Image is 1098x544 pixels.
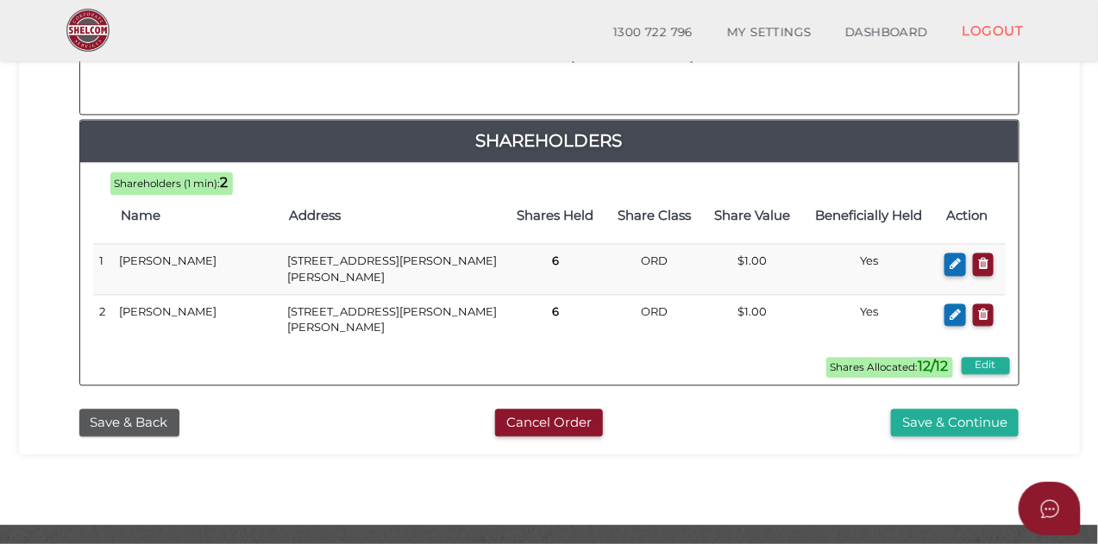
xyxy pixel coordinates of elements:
td: [STREET_ADDRESS][PERSON_NAME][PERSON_NAME] [280,295,505,345]
b: 12/12 [919,359,949,375]
b: 2 [221,175,229,191]
b: 6 [552,305,559,319]
a: DASHBOARD [828,16,945,50]
h4: Beneficially Held [809,209,929,224]
td: [PERSON_NAME] [113,295,281,345]
h4: Address [289,209,496,224]
button: Edit [962,358,1010,375]
a: MY SETTINGS [710,16,829,50]
h4: Name [122,209,273,224]
h4: Shares Held [514,209,598,224]
a: LOGOUT [945,13,1041,48]
td: ORD [605,295,703,345]
span: Shareholders (1 min): [115,178,221,191]
button: Open asap [1019,482,1081,535]
button: Cancel Order [495,410,603,438]
h4: Share Value [712,209,792,224]
td: 1 [93,245,113,295]
h4: Share Class [614,209,694,224]
td: $1.00 [703,295,800,345]
td: Yes [800,295,938,345]
span: Shares Allocated: [826,358,953,378]
td: 2 [93,295,113,345]
a: Shareholders [80,128,1019,155]
b: 6 [552,254,559,268]
td: ORD [605,245,703,295]
td: [STREET_ADDRESS][PERSON_NAME][PERSON_NAME] [280,245,505,295]
td: [PERSON_NAME] [113,245,281,295]
button: Save & Continue [891,410,1019,438]
a: 1300 722 796 [596,16,710,50]
td: $1.00 [703,245,800,295]
td: Yes [800,245,938,295]
h4: Action [946,209,996,224]
button: Save & Back [79,410,179,438]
